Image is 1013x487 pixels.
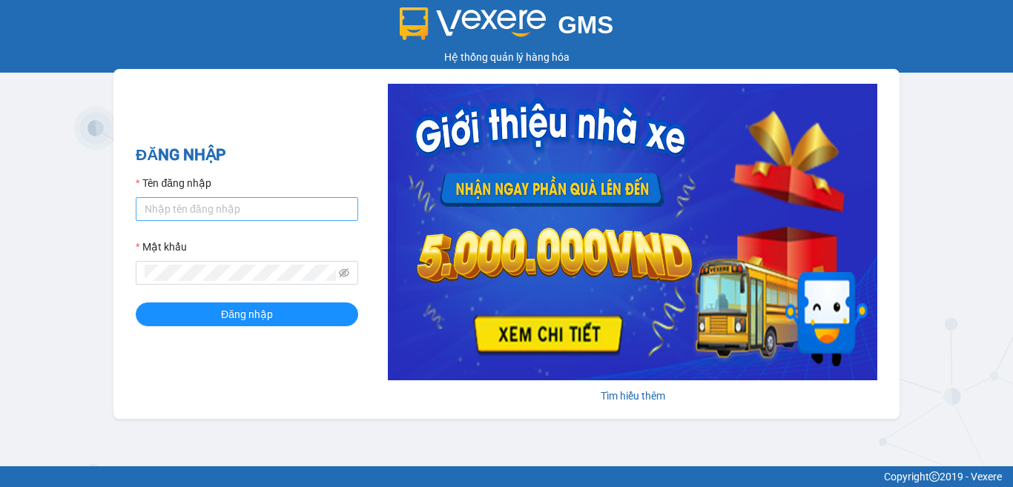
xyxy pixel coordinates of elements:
[136,239,187,255] label: Mật khẩu
[136,302,358,326] button: Đăng nhập
[929,471,940,482] span: copyright
[221,306,273,322] span: Đăng nhập
[11,468,1002,485] div: Copyright 2019 - Vexere
[4,49,1009,65] div: Hệ thống quản lý hàng hóa
[339,268,349,278] span: eye-invisible
[136,175,211,191] label: Tên đăng nhập
[388,84,877,380] img: banner-0
[558,11,613,39] span: GMS
[400,22,614,34] a: GMS
[136,143,358,168] h2: ĐĂNG NHẬP
[136,197,358,221] input: Tên đăng nhập
[388,388,877,404] div: Tìm hiểu thêm
[145,265,336,281] input: Mật khẩu
[400,7,547,40] img: logo 2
